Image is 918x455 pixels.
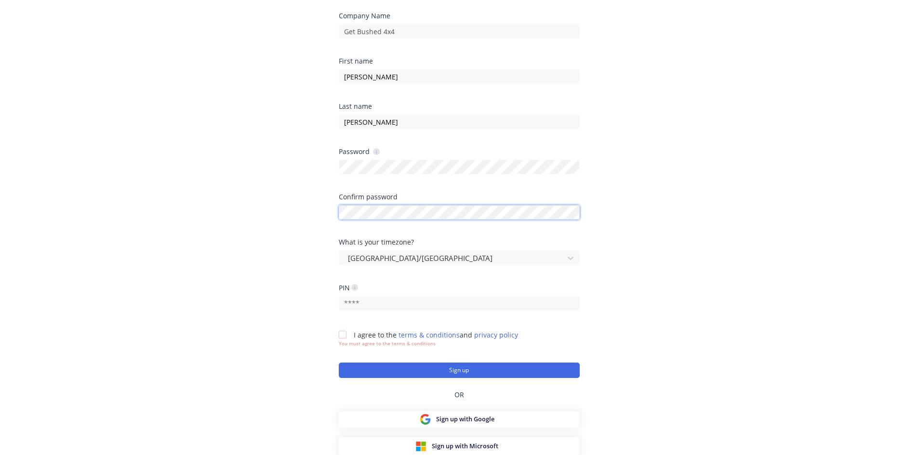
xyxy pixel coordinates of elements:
div: Company Name [339,13,580,19]
span: Sign up with Google [436,415,494,424]
button: Sign up [339,363,580,378]
div: Password [339,147,380,156]
div: OR [339,378,580,411]
div: Confirm password [339,194,580,200]
div: PIN [339,283,358,292]
div: Last name [339,103,580,110]
span: I agree to the and [354,330,518,339]
button: Sign up with Google [339,411,580,428]
div: What is your timezone? [339,239,580,246]
button: Sign up with Microsoft [339,437,580,455]
a: terms & conditions [399,330,460,339]
div: You must agree to the terms & conditions [339,340,518,347]
span: Sign up with Microsoft [432,442,498,451]
a: privacy policy [474,330,518,339]
div: First name [339,58,580,65]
